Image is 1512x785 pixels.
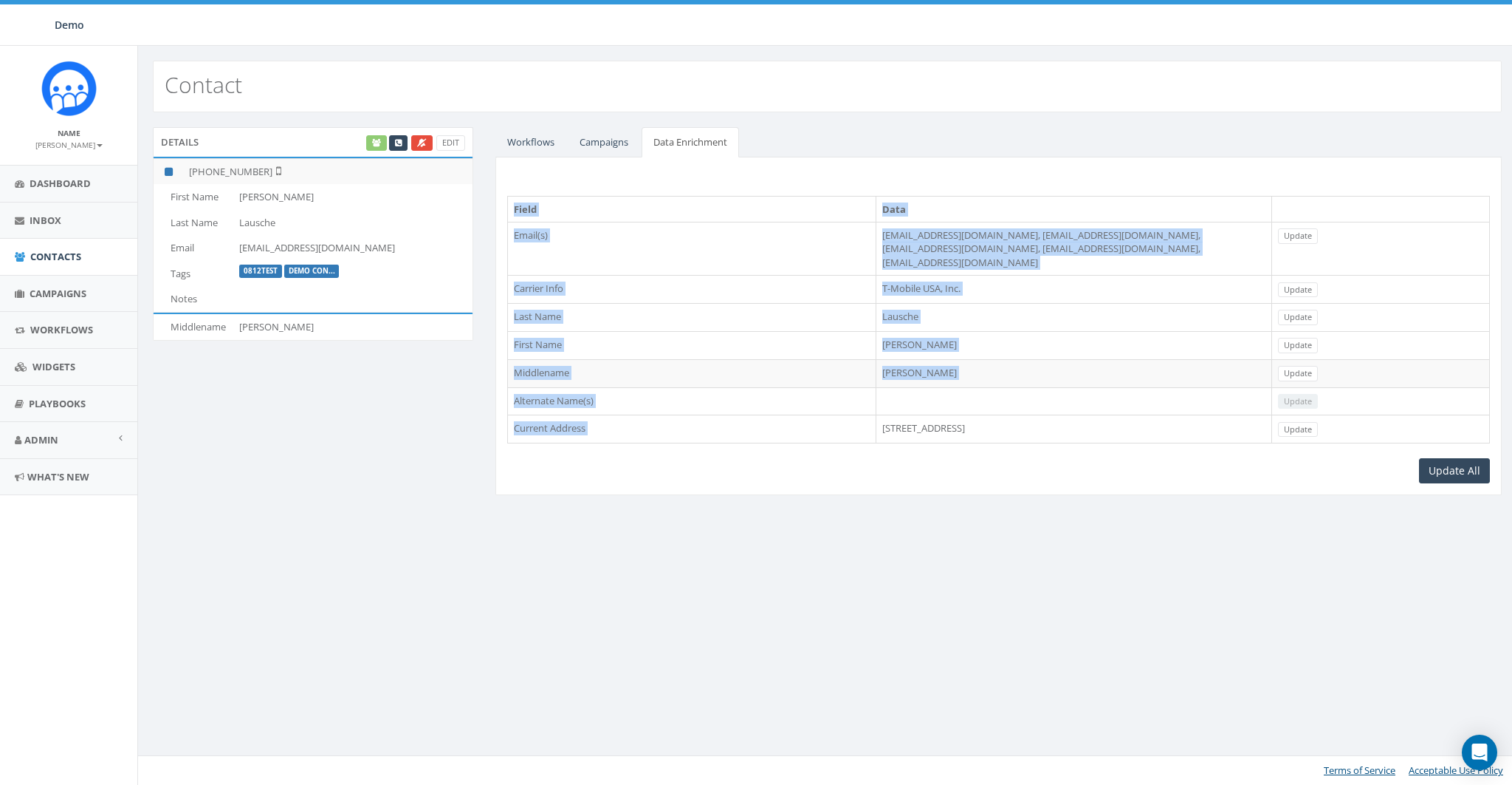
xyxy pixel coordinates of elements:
a: Update [1278,338,1318,353]
a: Update [1278,228,1318,244]
td: Current Address [508,415,876,444]
a: Update All [1419,458,1490,483]
th: Field [508,196,876,222]
td: First Name [154,184,233,210]
span: Widgets [32,360,75,373]
td: [STREET_ADDRESS] [876,415,1271,444]
td: Last Name [508,304,876,332]
span: Dashboard [30,177,91,190]
a: Edit [436,135,465,151]
td: Carrier Info [508,276,876,304]
a: Make a Call [389,135,408,151]
small: Name [58,128,80,138]
span: Admin [24,433,58,446]
td: [PHONE_NUMBER] [183,158,472,184]
a: Terms of Service [1324,764,1395,777]
td: Lausche [876,304,1271,332]
a: Acceptable Use Policy [1409,764,1503,777]
h2: Contact [165,72,242,97]
div: Open Intercom Messenger [1462,735,1497,770]
a: Update [1278,366,1318,381]
span: Playbooks [29,397,86,410]
td: Last Name [154,210,233,236]
div: Details [153,127,473,157]
a: Update [1278,282,1318,298]
td: [EMAIL_ADDRESS][DOMAIN_NAME] [233,235,472,261]
label: 0812test [239,265,282,278]
label: DEMO CONTACT [284,265,340,278]
td: [PERSON_NAME] [233,184,472,210]
td: Middlename [508,359,876,387]
td: First Name [508,331,876,359]
span: What's New [27,470,89,483]
a: Campaigns [568,127,640,157]
td: [PERSON_NAME] [233,314,472,340]
td: T-Mobile USA, Inc. [876,276,1271,304]
span: Inbox [30,214,61,227]
a: Data Enrichment [642,127,739,157]
span: Demo [55,18,84,32]
small: [PERSON_NAME] [35,140,103,150]
td: Middlename [154,314,233,340]
td: Notes [154,286,233,312]
a: Workflows [495,127,566,157]
img: Icon_1.png [41,61,97,116]
td: [PERSON_NAME] [876,359,1271,387]
td: Email(s) [508,222,876,276]
span: Workflows [30,323,93,336]
a: Opt Out Contact [411,135,433,151]
a: Update [1278,422,1318,438]
span: Campaigns [30,287,86,300]
a: [PERSON_NAME] [35,137,103,151]
td: Tags [154,261,233,287]
th: Data [876,196,1271,222]
span: Contacts [30,250,81,263]
i: Not Validated [272,165,281,177]
td: Alternate Name(s) [508,387,876,415]
td: [EMAIL_ADDRESS][DOMAIN_NAME], [EMAIL_ADDRESS][DOMAIN_NAME], [EMAIL_ADDRESS][DOMAIN_NAME], [EMAIL_... [876,222,1271,276]
td: Lausche [233,210,472,236]
td: Email [154,235,233,261]
td: [PERSON_NAME] [876,331,1271,359]
a: Update [1278,310,1318,325]
i: This phone number is subscribed and will receive texts. [165,167,173,177]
